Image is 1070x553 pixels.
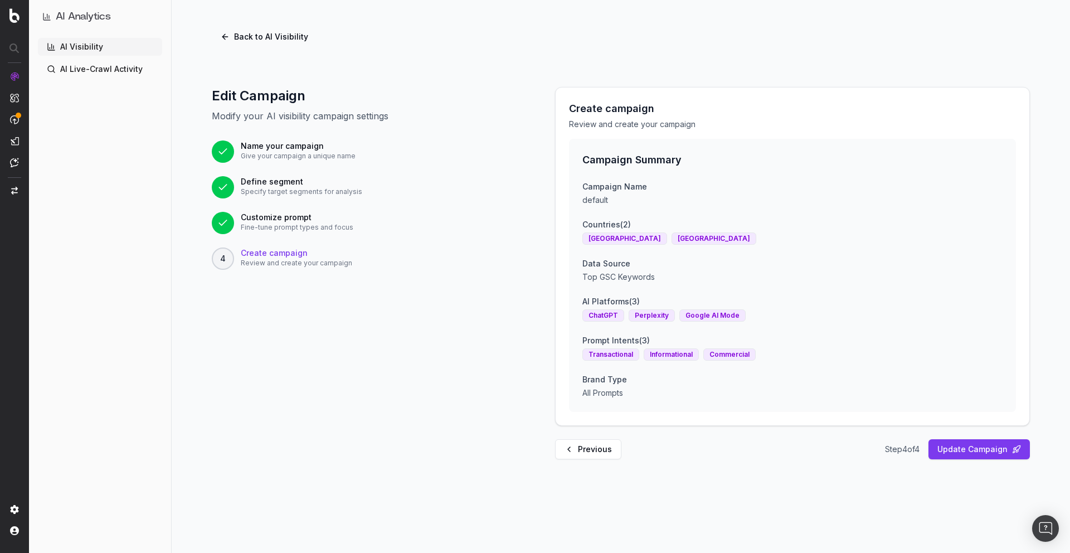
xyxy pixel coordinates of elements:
[9,8,20,23] img: Botify logo
[582,271,1003,283] p: Top GSC Keywords
[38,60,162,78] a: AI Live-Crawl Activity
[10,72,19,81] img: Analytics
[582,374,1003,385] p: Brand Type
[582,309,624,322] div: ChatGPT
[672,232,756,245] div: [GEOGRAPHIC_DATA]
[10,505,19,514] img: Setting
[10,115,19,124] img: Activation
[644,348,699,361] div: Informational
[241,212,353,223] p: Customize prompt
[582,219,1003,230] p: Countries (2)
[212,248,234,270] button: 4
[212,87,515,105] h1: Edit Campaign
[582,232,667,245] div: [GEOGRAPHIC_DATA]
[241,187,362,196] p: Specify target segments for analysis
[582,387,1003,399] p: All Prompts
[582,335,1003,346] p: Prompt Intents (3)
[582,258,1003,269] p: Data Source
[629,309,675,322] div: Perplexity
[241,176,362,187] p: Define segment
[703,348,756,361] div: Commercial
[11,187,18,195] img: Switch project
[10,137,19,145] img: Studio
[212,212,515,234] div: Customize promptFine-tune prompt types and focus
[582,181,1003,192] p: Campaign Name
[928,439,1030,459] button: Update Campaign
[42,9,158,25] button: AI Analytics
[1032,515,1059,542] div: Open Intercom Messenger
[10,158,19,167] img: Assist
[569,101,1016,117] h2: Create campaign
[212,248,515,270] div: 4Create campaignReview and create your campaign
[582,348,639,361] div: Transactional
[10,93,19,103] img: Intelligence
[679,309,746,322] div: Google AI Mode
[38,38,162,56] a: AI Visibility
[56,9,111,25] h1: AI Analytics
[555,439,621,459] button: Previous
[212,27,317,47] button: Back to AI Visibility
[241,152,356,161] p: Give your campaign a unique name
[10,526,19,535] img: My account
[241,140,356,152] p: Name your campaign
[885,444,920,455] span: Step 4 of 4
[241,259,352,268] p: Review and create your campaign
[582,296,1003,307] p: AI Platforms (3)
[212,109,515,123] p: Modify your AI visibility campaign settings
[582,195,1003,206] p: default
[582,152,1003,168] h2: Campaign Summary
[212,176,515,198] div: Define segmentSpecify target segments for analysis
[569,119,1016,130] p: Review and create your campaign
[212,140,515,163] div: Name your campaignGive your campaign a unique name
[241,223,353,232] p: Fine-tune prompt types and focus
[241,248,352,259] p: Create campaign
